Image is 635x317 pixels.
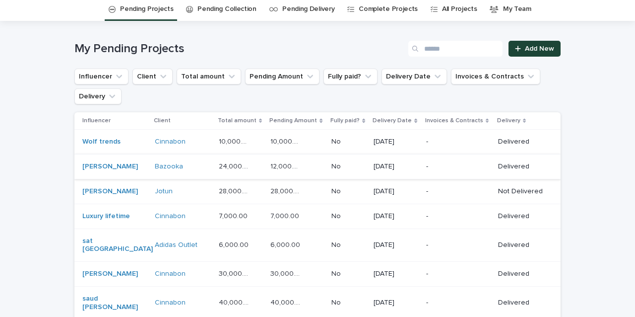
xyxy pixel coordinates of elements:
[155,162,183,171] a: Bazooka
[331,268,343,278] p: No
[219,268,252,278] p: 30,000.00
[82,115,111,126] p: Influencer
[331,136,343,146] p: No
[508,41,561,57] a: Add New
[374,212,418,221] p: [DATE]
[155,241,197,249] a: Adidas Outlet
[82,138,121,146] a: Wolf trends
[270,297,304,307] p: 40,000.00
[74,42,404,56] h1: My Pending Projects
[155,299,186,307] a: Cinnabon
[426,162,488,171] p: -
[155,270,186,278] a: Cinnabon
[331,210,343,221] p: No
[381,69,447,84] button: Delivery Date
[451,69,540,84] button: Invoices & Contracts
[154,115,171,126] p: Client
[374,270,418,278] p: [DATE]
[74,155,561,179] tr: [PERSON_NAME] Bazooka 24,000.0024,000.00 12,000.0012,000.00 NoNo [DATE]-Delivered
[155,187,173,196] a: Jotun
[425,115,483,126] p: Invoices & Contracts
[82,187,138,196] a: [PERSON_NAME]
[498,270,545,278] p: Delivered
[331,239,343,249] p: No
[74,69,128,84] button: Influencer
[374,299,418,307] p: [DATE]
[374,187,418,196] p: [DATE]
[331,160,343,171] p: No
[74,262,561,287] tr: [PERSON_NAME] Cinnabon 30,000.0030,000.00 30,000.0030,000.00 NoNo [DATE]-Delivered
[498,299,545,307] p: Delivered
[177,69,241,84] button: Total amount
[219,239,251,249] p: 6,000.00
[74,179,561,204] tr: [PERSON_NAME] Jotun 28,000.0028,000.00 28,000.0028,000.00 NoNo [DATE]-Not Delivered
[82,237,153,254] a: sat [GEOGRAPHIC_DATA]
[270,268,304,278] p: 30,000.00
[132,69,173,84] button: Client
[74,204,561,229] tr: Luxury lifetime Cinnabon 7,000.007,000.00 7,000.007,000.00 NoNo [DATE]-Delivered
[74,88,122,104] button: Delivery
[82,162,138,171] a: [PERSON_NAME]
[270,136,304,146] p: 10,000.00
[498,162,545,171] p: Delivered
[219,210,250,221] p: 7,000.00
[331,297,343,307] p: No
[270,185,304,196] p: 28,000.00
[426,212,488,221] p: -
[426,241,488,249] p: -
[270,239,302,249] p: 6,000.00
[426,270,488,278] p: -
[269,115,317,126] p: Pending Amount
[426,138,488,146] p: -
[82,270,138,278] a: [PERSON_NAME]
[498,241,545,249] p: Delivered
[74,130,561,155] tr: Wolf trends Cinnabon 10,000.0010,000.00 10,000.0010,000.00 NoNo [DATE]-Delivered
[374,241,418,249] p: [DATE]
[74,229,561,262] tr: sat [GEOGRAPHIC_DATA] Adidas Outlet 6,000.006,000.00 6,000.006,000.00 NoNo [DATE]-Delivered
[426,299,488,307] p: -
[82,295,144,312] a: saud [PERSON_NAME]
[155,138,186,146] a: Cinnabon
[331,185,343,196] p: No
[525,45,554,52] span: Add New
[323,69,378,84] button: Fully paid?
[498,138,545,146] p: Delivered
[373,115,412,126] p: Delivery Date
[270,160,304,171] p: 12,000.00
[497,115,520,126] p: Delivery
[219,297,252,307] p: 40,000.00
[374,138,418,146] p: [DATE]
[245,69,319,84] button: Pending Amount
[408,41,503,57] input: Search
[218,115,256,126] p: Total amount
[498,187,545,196] p: Not Delivered
[219,160,252,171] p: 24,000.00
[82,212,130,221] a: Luxury lifetime
[270,210,301,221] p: 7,000.00
[219,136,252,146] p: 10,000.00
[498,212,545,221] p: Delivered
[330,115,360,126] p: Fully paid?
[155,212,186,221] a: Cinnabon
[374,162,418,171] p: [DATE]
[426,187,488,196] p: -
[219,185,252,196] p: 28,000.00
